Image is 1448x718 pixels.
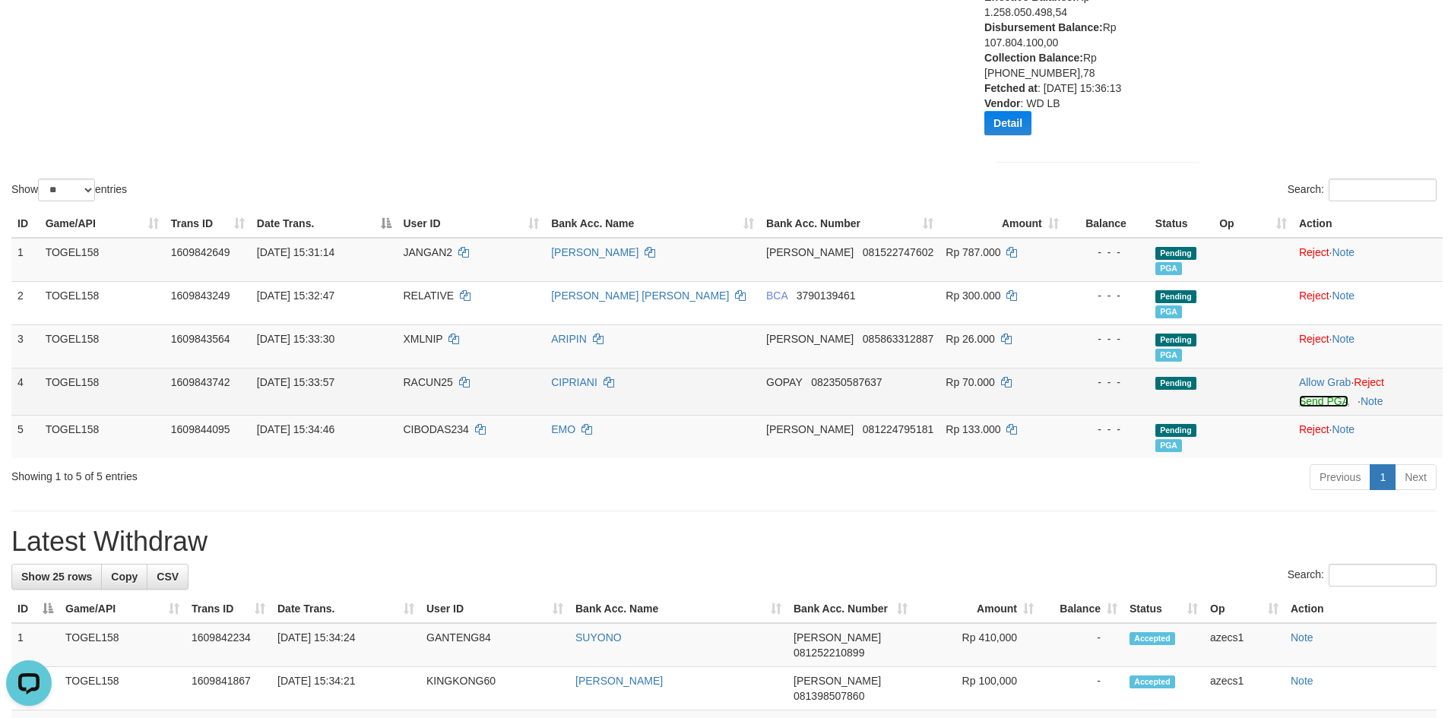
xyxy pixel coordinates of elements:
span: Rp 133.000 [946,423,1000,435]
input: Search: [1329,179,1437,201]
span: CIBODAS234 [404,423,469,435]
span: Accepted [1130,632,1175,645]
td: TOGEL158 [40,368,165,415]
span: 1609843742 [171,376,230,388]
span: Copy 081398507860 to clipboard [794,690,864,702]
td: - [1040,667,1123,710]
td: azecs1 [1204,667,1285,710]
td: 1 [11,623,59,667]
h1: Latest Withdraw [11,527,1437,557]
th: User ID: activate to sort column ascending [420,595,569,623]
b: Collection Balance: [984,52,1083,64]
td: 2 [11,281,40,324]
span: Pending [1155,377,1196,390]
span: PGA [1155,349,1182,362]
span: RELATIVE [404,289,455,302]
td: · [1293,281,1443,324]
td: TOGEL158 [59,667,185,710]
b: Disbursement Balance: [984,21,1103,33]
td: Rp 410,000 [914,623,1040,667]
th: Bank Acc. Name: activate to sort column ascending [545,210,760,238]
th: Game/API: activate to sort column ascending [59,595,185,623]
th: Date Trans.: activate to sort column ascending [271,595,420,623]
a: Reject [1354,376,1384,388]
a: Note [1332,246,1355,258]
th: Trans ID: activate to sort column ascending [185,595,271,623]
span: PGA [1155,305,1182,318]
a: Send PGA [1299,395,1348,407]
a: EMO [551,423,575,435]
td: Rp 100,000 [914,667,1040,710]
a: Previous [1310,464,1370,490]
a: [PERSON_NAME] [551,246,638,258]
span: [PERSON_NAME] [766,333,854,345]
td: · [1293,324,1443,368]
a: Note [1332,333,1355,345]
th: Op: activate to sort column ascending [1204,595,1285,623]
span: [DATE] 15:32:47 [257,289,334,302]
a: Allow Grab [1299,376,1351,388]
a: ARIPIN [551,333,587,345]
b: Vendor [984,97,1020,109]
th: Amount: activate to sort column ascending [939,210,1065,238]
th: Action [1285,595,1437,623]
span: Rp 787.000 [946,246,1000,258]
th: ID: activate to sort column descending [11,595,59,623]
button: Open LiveChat chat widget [6,6,52,52]
span: Copy 081224795181 to clipboard [863,423,933,435]
span: [PERSON_NAME] [766,246,854,258]
td: · [1293,238,1443,282]
span: [DATE] 15:33:30 [257,333,334,345]
span: [PERSON_NAME] [794,675,881,687]
th: Status: activate to sort column ascending [1123,595,1204,623]
td: TOGEL158 [40,238,165,282]
th: Amount: activate to sort column ascending [914,595,1040,623]
label: Show entries [11,179,127,201]
a: Next [1395,464,1437,490]
span: Pending [1155,247,1196,260]
span: Copy [111,571,138,583]
span: JANGAN2 [404,246,453,258]
span: RACUN25 [404,376,453,388]
th: ID [11,210,40,238]
label: Search: [1288,564,1437,587]
span: Copy 3790139461 to clipboard [797,289,856,302]
span: GOPAY [766,376,802,388]
span: PGA [1155,262,1182,275]
span: BCA [766,289,787,302]
td: GANTENG84 [420,623,569,667]
th: Balance [1065,210,1149,238]
a: Reject [1299,246,1329,258]
a: Reject [1299,289,1329,302]
select: Showentries [38,179,95,201]
span: Rp 26.000 [946,333,995,345]
div: - - - [1071,331,1143,346]
input: Search: [1329,564,1437,587]
a: Note [1332,289,1355,302]
td: TOGEL158 [40,281,165,324]
div: - - - [1071,422,1143,437]
span: 1609844095 [171,423,230,435]
span: [DATE] 15:34:46 [257,423,334,435]
span: PGA [1155,439,1182,452]
a: Show 25 rows [11,564,102,590]
a: 1 [1370,464,1396,490]
span: [DATE] 15:31:14 [257,246,334,258]
div: Showing 1 to 5 of 5 entries [11,463,592,484]
span: Copy 081522747602 to clipboard [863,246,933,258]
label: Search: [1288,179,1437,201]
th: Balance: activate to sort column ascending [1040,595,1123,623]
a: [PERSON_NAME] [PERSON_NAME] [551,289,729,302]
span: [DATE] 15:33:57 [257,376,334,388]
a: Note [1291,631,1313,644]
span: Rp 70.000 [946,376,995,388]
a: Note [1332,423,1355,435]
th: Trans ID: activate to sort column ascending [165,210,251,238]
td: 1 [11,238,40,282]
span: Copy 081252210899 to clipboard [794,647,864,659]
a: Reject [1299,333,1329,345]
span: [PERSON_NAME] [794,631,881,644]
span: 1609842649 [171,246,230,258]
th: Bank Acc. Number: activate to sort column ascending [787,595,914,623]
th: Op: activate to sort column ascending [1213,210,1293,238]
